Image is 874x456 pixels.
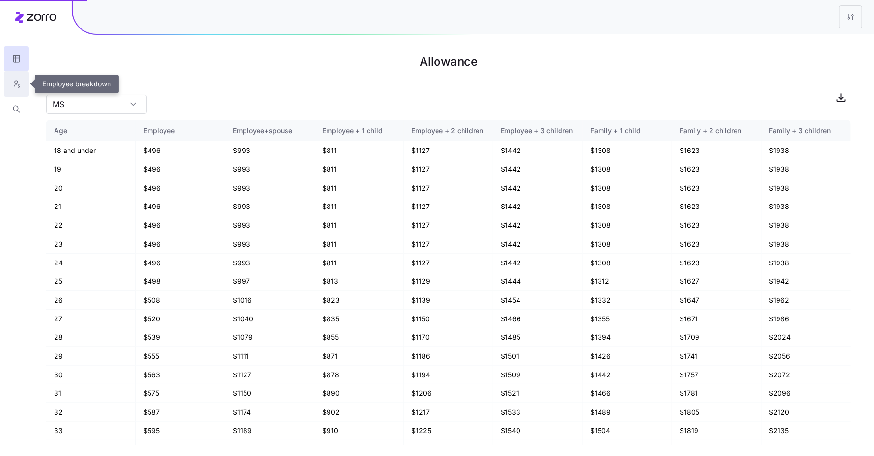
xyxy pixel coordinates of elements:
td: $1442 [493,254,583,273]
td: $1938 [762,160,851,179]
td: $997 [225,272,314,291]
td: $1139 [404,291,493,310]
td: 29 [46,347,136,366]
div: Employee [143,125,217,136]
td: $1040 [225,310,314,329]
td: $1442 [493,160,583,179]
td: $1355 [583,310,672,329]
td: $1623 [672,160,761,179]
td: $1312 [583,272,672,291]
td: $1127 [404,160,493,179]
td: $496 [136,141,225,160]
div: Family + 2 children [680,125,753,136]
td: $1189 [225,422,314,441]
td: $2056 [762,347,851,366]
div: Employee+spouse [233,125,306,136]
td: 22 [46,216,136,235]
td: $587 [136,403,225,422]
td: $1127 [404,235,493,254]
div: Family + 1 child [590,125,664,136]
td: $1489 [583,403,672,422]
td: $1442 [493,197,583,216]
td: $496 [136,254,225,273]
td: $1016 [225,291,314,310]
td: $993 [225,254,314,273]
td: 26 [46,291,136,310]
td: $1504 [583,422,672,441]
td: $811 [314,254,404,273]
td: $1079 [225,328,314,347]
td: $1127 [404,141,493,160]
td: $1805 [672,403,761,422]
td: $595 [136,422,225,441]
td: $835 [314,310,404,329]
td: $1757 [672,366,761,385]
td: $1127 [404,197,493,216]
td: $1709 [672,328,761,347]
td: $1647 [672,291,761,310]
td: $2024 [762,328,851,347]
td: $1308 [583,254,672,273]
div: Employee + 2 children [411,125,485,136]
td: $1533 [493,403,583,422]
td: $496 [136,235,225,254]
td: $1938 [762,179,851,198]
td: 18 and under [46,141,136,160]
td: $1623 [672,179,761,198]
td: 30 [46,366,136,385]
td: $811 [314,197,404,216]
td: $1127 [225,366,314,385]
td: $1308 [583,141,672,160]
td: $2135 [762,422,851,441]
td: $1623 [672,254,761,273]
td: $1442 [493,141,583,160]
td: $993 [225,179,314,198]
td: $1962 [762,291,851,310]
td: $855 [314,328,404,347]
td: $1501 [493,347,583,366]
td: 31 [46,384,136,403]
td: $1442 [493,216,583,235]
td: $813 [314,272,404,291]
td: $496 [136,160,225,179]
td: $1938 [762,254,851,273]
td: 24 [46,254,136,273]
td: $1485 [493,328,583,347]
td: $1444 [493,272,583,291]
td: $1938 [762,197,851,216]
td: $1150 [404,310,493,329]
td: $508 [136,291,225,310]
td: $1741 [672,347,761,366]
h1: Allowance [46,50,851,73]
td: $1186 [404,347,493,366]
td: $910 [314,422,404,441]
td: $1781 [672,384,761,403]
td: $1442 [583,366,672,385]
td: $539 [136,328,225,347]
td: $1308 [583,160,672,179]
td: 21 [46,197,136,216]
td: 20 [46,179,136,198]
td: $1442 [493,235,583,254]
td: $1466 [493,310,583,329]
td: $1623 [672,216,761,235]
td: $993 [225,216,314,235]
td: $1986 [762,310,851,329]
td: $1627 [672,272,761,291]
td: $1442 [493,179,583,198]
td: $496 [136,197,225,216]
td: $1938 [762,141,851,160]
td: 32 [46,403,136,422]
td: $1225 [404,422,493,441]
td: 19 [46,160,136,179]
td: 27 [46,310,136,329]
td: $498 [136,272,225,291]
td: $1150 [225,384,314,403]
td: $1127 [404,254,493,273]
td: $1308 [583,197,672,216]
td: $1308 [583,216,672,235]
td: $1938 [762,235,851,254]
label: State [46,82,63,93]
td: $1454 [493,291,583,310]
td: $1174 [225,403,314,422]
